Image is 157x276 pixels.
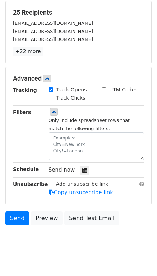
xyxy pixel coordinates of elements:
span: Send now [49,167,75,173]
iframe: Chat Widget [121,242,157,276]
label: UTM Codes [109,86,137,94]
a: +22 more [13,47,43,56]
strong: Filters [13,109,31,115]
a: Preview [31,211,63,225]
h5: Advanced [13,75,144,82]
a: Send Test Email [64,211,119,225]
strong: Unsubscribe [13,181,48,187]
small: [EMAIL_ADDRESS][DOMAIN_NAME] [13,29,93,34]
strong: Schedule [13,166,39,172]
a: Copy unsubscribe link [49,189,113,196]
small: Only include spreadsheet rows that match the following filters: [49,118,130,131]
label: Track Clicks [56,94,86,102]
label: Add unsubscribe link [56,180,108,188]
a: Send [5,211,29,225]
h5: 25 Recipients [13,9,144,16]
label: Track Opens [56,86,87,94]
small: [EMAIL_ADDRESS][DOMAIN_NAME] [13,20,93,26]
strong: Tracking [13,87,37,93]
small: [EMAIL_ADDRESS][DOMAIN_NAME] [13,37,93,42]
